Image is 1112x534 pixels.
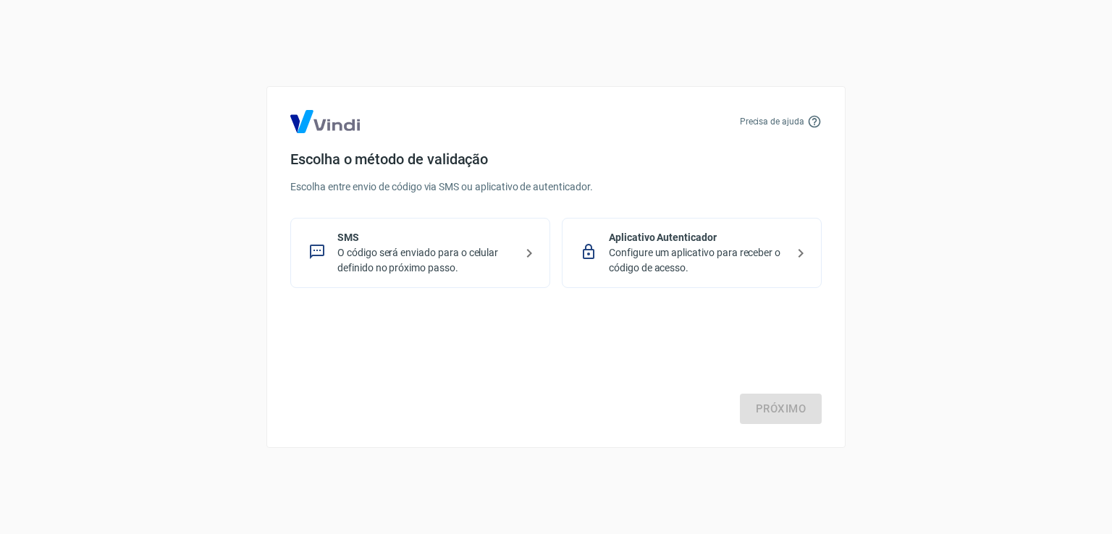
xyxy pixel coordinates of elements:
p: O código será enviado para o celular definido no próximo passo. [337,245,515,276]
p: Escolha entre envio de código via SMS ou aplicativo de autenticador. [290,179,822,195]
img: Logo Vind [290,110,360,133]
p: Aplicativo Autenticador [609,230,786,245]
div: Aplicativo AutenticadorConfigure um aplicativo para receber o código de acesso. [562,218,822,288]
p: SMS [337,230,515,245]
h4: Escolha o método de validação [290,151,822,168]
p: Configure um aplicativo para receber o código de acesso. [609,245,786,276]
p: Precisa de ajuda [740,115,804,128]
div: SMSO código será enviado para o celular definido no próximo passo. [290,218,550,288]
